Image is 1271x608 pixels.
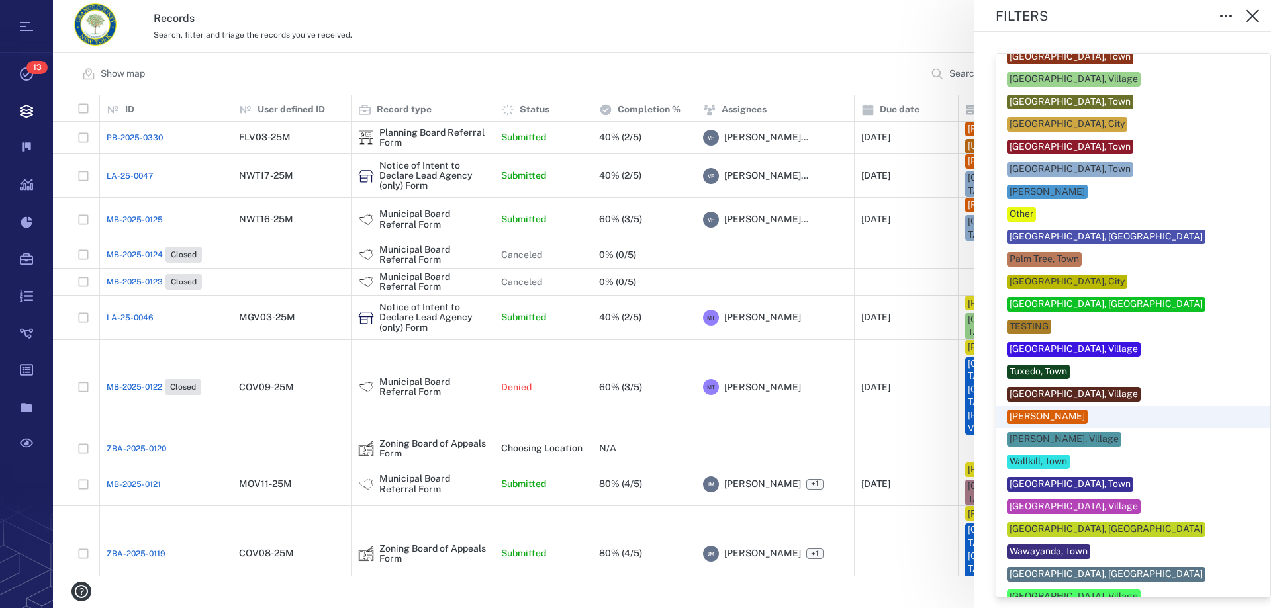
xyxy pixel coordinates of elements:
div: [GEOGRAPHIC_DATA], Town [1010,95,1131,109]
div: [GEOGRAPHIC_DATA], Town [1010,478,1131,491]
div: [GEOGRAPHIC_DATA], Village [1010,590,1138,603]
div: [GEOGRAPHIC_DATA], Town [1010,163,1131,176]
div: [GEOGRAPHIC_DATA], Village [1010,500,1138,513]
div: [GEOGRAPHIC_DATA], Town [1010,140,1131,153]
div: [GEOGRAPHIC_DATA], City [1010,118,1125,131]
div: [GEOGRAPHIC_DATA], Village [1010,343,1138,356]
div: Wawayanda, Town [1010,545,1088,558]
div: [GEOGRAPHIC_DATA], Town [1010,50,1131,64]
div: [GEOGRAPHIC_DATA], [GEOGRAPHIC_DATA] [1010,230,1203,243]
div: [PERSON_NAME], Village [1010,433,1119,446]
div: TESTING [1010,320,1049,333]
div: [GEOGRAPHIC_DATA], Village [1010,73,1138,86]
div: [GEOGRAPHIC_DATA], [GEOGRAPHIC_DATA] [1010,298,1203,311]
div: Palm Tree, Town [1010,253,1079,266]
div: Other [1010,208,1033,221]
span: Help [30,9,57,21]
div: [PERSON_NAME] [1010,410,1085,423]
div: [GEOGRAPHIC_DATA], [GEOGRAPHIC_DATA] [1010,523,1203,536]
div: [GEOGRAPHIC_DATA], [GEOGRAPHIC_DATA] [1010,568,1203,581]
div: Wallkill, Town [1010,455,1067,468]
div: Tuxedo, Town [1010,365,1067,378]
div: [GEOGRAPHIC_DATA], City [1010,275,1125,288]
div: [GEOGRAPHIC_DATA], Village [1010,388,1138,401]
div: [PERSON_NAME] [1010,185,1085,198]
